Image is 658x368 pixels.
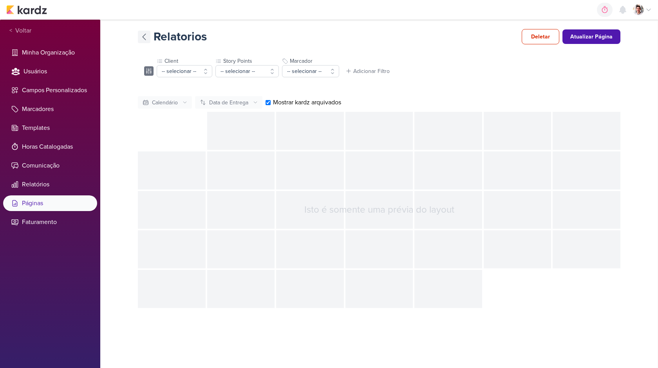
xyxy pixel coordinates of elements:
[12,26,31,35] span: Voltar
[3,101,97,117] li: Marcadores
[353,67,390,75] div: Adicionar Filtro
[3,64,97,79] li: Usuários
[290,57,322,65] div: Marcador
[266,100,271,105] input: Mostrar kardz arquivados
[3,120,97,136] li: Templates
[342,66,393,77] button: Adicionar Filtro
[522,29,559,44] button: Deletar
[9,26,12,35] span: <
[562,29,620,44] button: Atualizar Página
[3,195,97,211] li: Páginas
[215,65,279,77] button: -- selecionar --
[6,5,47,15] img: kardz.app
[3,45,97,60] li: Minha Organização
[3,82,97,98] li: Campos Personalizados
[209,98,248,107] div: Data de Entrega
[223,57,262,65] div: Story Points
[195,96,262,109] button: Data de Entrega
[138,96,192,109] button: Calendário
[3,139,97,155] li: Horas Catalogadas
[157,65,212,77] button: -- selecionar --
[152,98,178,107] div: Calendário
[633,4,644,15] img: Lucas Pessoa
[273,98,341,107] span: Mostrar kardz arquivados
[282,65,339,77] button: -- selecionar --
[3,158,97,173] li: Comunicação
[164,57,195,65] div: Client
[154,30,515,44] input: Página Sem Título
[3,177,97,192] li: Relatórios
[3,214,97,230] li: Faturamento
[138,112,620,308] div: Isto é somente uma prévia do layout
